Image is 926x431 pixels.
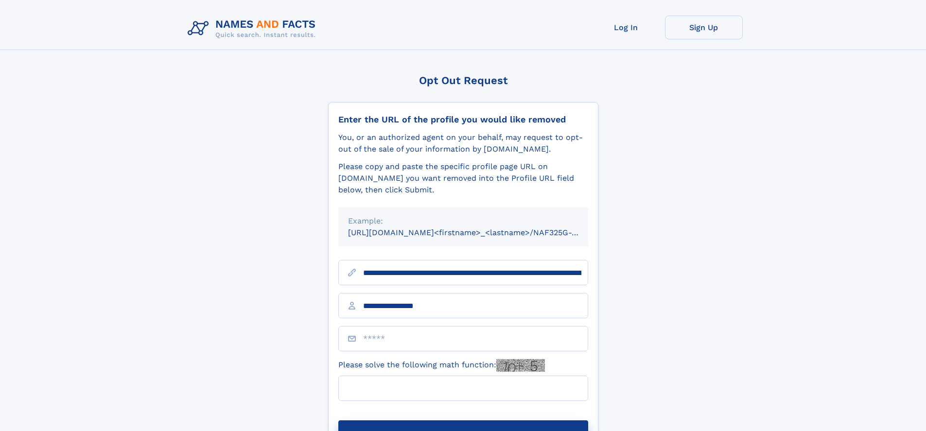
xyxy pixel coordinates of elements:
[338,114,588,125] div: Enter the URL of the profile you would like removed
[348,215,578,227] div: Example:
[328,74,598,86] div: Opt Out Request
[665,16,743,39] a: Sign Up
[338,132,588,155] div: You, or an authorized agent on your behalf, may request to opt-out of the sale of your informatio...
[587,16,665,39] a: Log In
[348,228,607,237] small: [URL][DOMAIN_NAME]<firstname>_<lastname>/NAF325G-xxxxxxxx
[338,359,545,372] label: Please solve the following math function:
[184,16,324,42] img: Logo Names and Facts
[338,161,588,196] div: Please copy and paste the specific profile page URL on [DOMAIN_NAME] you want removed into the Pr...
